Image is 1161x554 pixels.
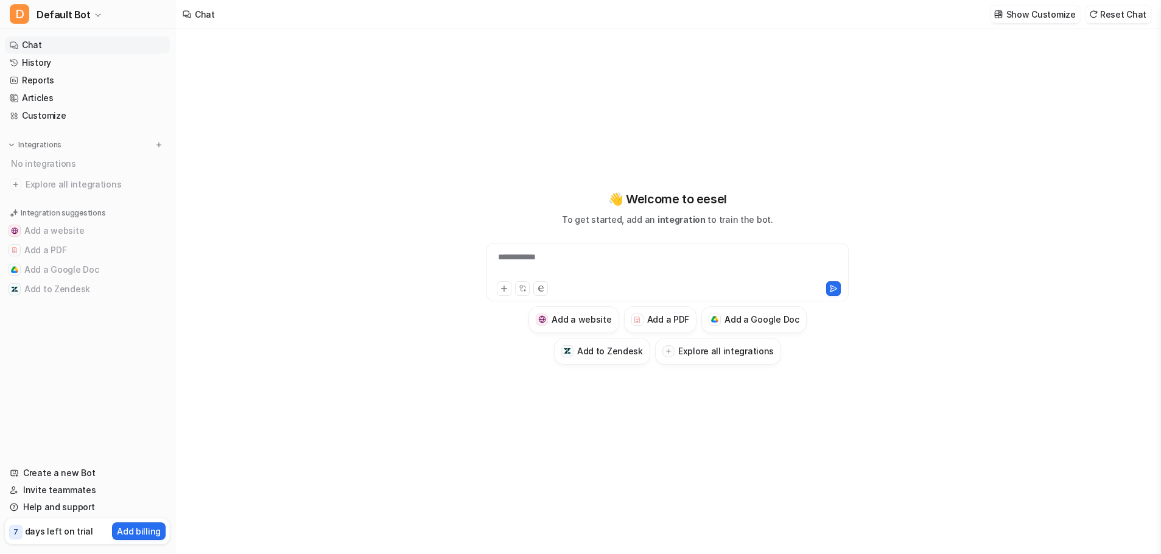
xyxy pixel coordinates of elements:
p: Integrations [18,140,61,150]
button: Add a Google DocAdd a Google Doc [5,260,170,279]
img: Add to Zendesk [11,286,18,293]
div: No integrations [7,153,170,174]
p: To get started, add an to train the bot. [562,213,773,226]
div: Chat [195,8,215,21]
button: Add a PDFAdd a PDF [624,306,696,333]
img: Add a Google Doc [711,316,719,323]
button: Integrations [5,139,65,151]
span: Default Bot [37,6,91,23]
p: 👋 Welcome to eesel [608,190,727,208]
img: expand menu [7,141,16,149]
button: Add to ZendeskAdd to Zendesk [554,338,650,365]
img: menu_add.svg [155,141,163,149]
button: Add billing [112,522,166,540]
img: explore all integrations [10,178,22,191]
span: integration [658,214,706,225]
img: Add a PDF [633,316,641,323]
button: Reset Chat [1086,5,1151,23]
h3: Add a Google Doc [724,313,799,326]
p: Add billing [117,525,161,538]
a: Create a new Bot [5,465,170,482]
img: Add a PDF [11,247,18,254]
a: Articles [5,89,170,107]
p: 7 [13,527,18,538]
button: Add a Google DocAdd a Google Doc [701,306,807,333]
button: Explore all integrations [655,338,781,365]
a: Explore all integrations [5,176,170,193]
a: Reports [5,72,170,89]
a: Help and support [5,499,170,516]
button: Show Customize [991,5,1081,23]
button: Add a websiteAdd a website [528,306,619,333]
img: Add a website [11,227,18,234]
button: Add a websiteAdd a website [5,221,170,240]
button: Add to ZendeskAdd to Zendesk [5,279,170,299]
button: Add a PDFAdd a PDF [5,240,170,260]
h3: Explore all integrations [678,345,774,357]
h3: Add a PDF [647,313,689,326]
h3: Add a website [552,313,611,326]
p: Integration suggestions [21,208,105,219]
span: Explore all integrations [26,175,165,194]
h3: Add to Zendesk [577,345,643,357]
p: days left on trial [25,525,93,538]
span: D [10,4,29,24]
a: Invite teammates [5,482,170,499]
img: Add to Zendesk [564,347,572,355]
a: Chat [5,37,170,54]
a: History [5,54,170,71]
img: Add a Google Doc [11,266,18,273]
p: Show Customize [1006,8,1076,21]
img: customize [994,10,1003,19]
img: reset [1089,10,1098,19]
a: Customize [5,107,170,124]
img: Add a website [538,315,546,323]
